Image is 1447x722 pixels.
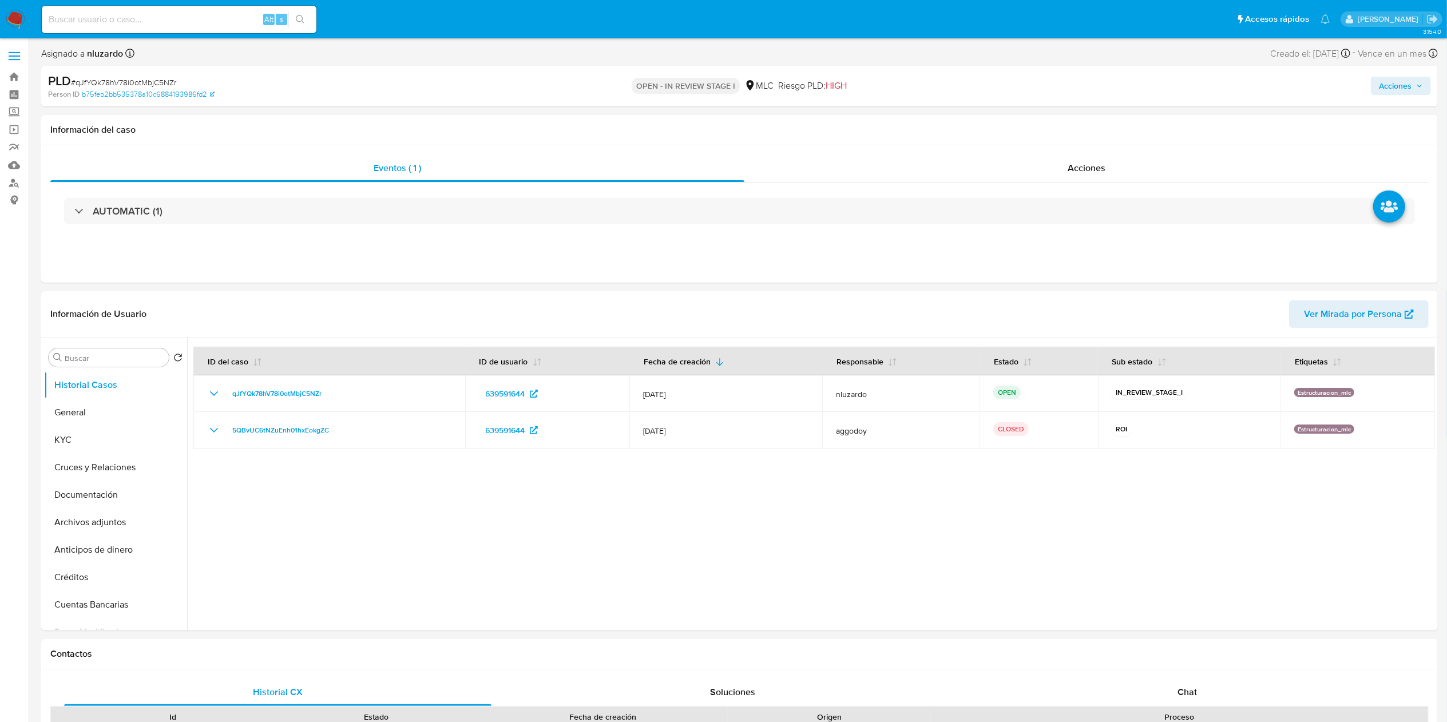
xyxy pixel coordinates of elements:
[264,14,273,25] span: Alt
[744,80,774,92] div: MLC
[41,47,123,60] span: Asignado a
[44,371,187,399] button: Historial Casos
[44,564,187,591] button: Créditos
[1270,46,1350,61] div: Creado el: [DATE]
[1379,77,1412,95] span: Acciones
[280,14,283,25] span: s
[1245,13,1309,25] span: Accesos rápidos
[48,72,71,90] b: PLD
[288,11,312,27] button: search-icon
[1358,47,1427,60] span: Vence en un mes
[44,399,187,426] button: General
[44,618,187,646] button: Datos Modificados
[71,77,176,88] span: # qJfYQk78hV78i0otMbjC5NZr
[65,353,164,363] input: Buscar
[1304,300,1402,328] span: Ver Mirada por Persona
[632,78,740,94] p: OPEN - IN REVIEW STAGE I
[253,685,303,699] span: Historial CX
[44,426,187,454] button: KYC
[48,89,80,100] b: Person ID
[1321,14,1330,24] a: Notificaciones
[1353,46,1355,61] span: -
[44,481,187,509] button: Documentación
[1371,77,1431,95] button: Acciones
[44,509,187,536] button: Archivos adjuntos
[1068,161,1105,174] span: Acciones
[1178,685,1197,699] span: Chat
[44,536,187,564] button: Anticipos de dinero
[50,308,146,320] h1: Información de Usuario
[1426,13,1438,25] a: Salir
[374,161,421,174] span: Eventos ( 1 )
[778,80,847,92] span: Riesgo PLD:
[50,124,1429,136] h1: Información del caso
[1289,300,1429,328] button: Ver Mirada por Persona
[173,353,183,366] button: Volver al orden por defecto
[826,79,847,92] span: HIGH
[50,648,1429,660] h1: Contactos
[93,205,162,217] h3: AUTOMATIC (1)
[1358,14,1422,25] p: nicolas.luzardo@mercadolibre.com
[85,47,123,60] b: nluzardo
[53,353,62,362] button: Buscar
[710,685,755,699] span: Soluciones
[64,198,1415,224] div: AUTOMATIC (1)
[44,454,187,481] button: Cruces y Relaciones
[82,89,215,100] a: b75feb2bb535378a10c6884193986fd2
[44,591,187,618] button: Cuentas Bancarias
[42,12,316,27] input: Buscar usuario o caso...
